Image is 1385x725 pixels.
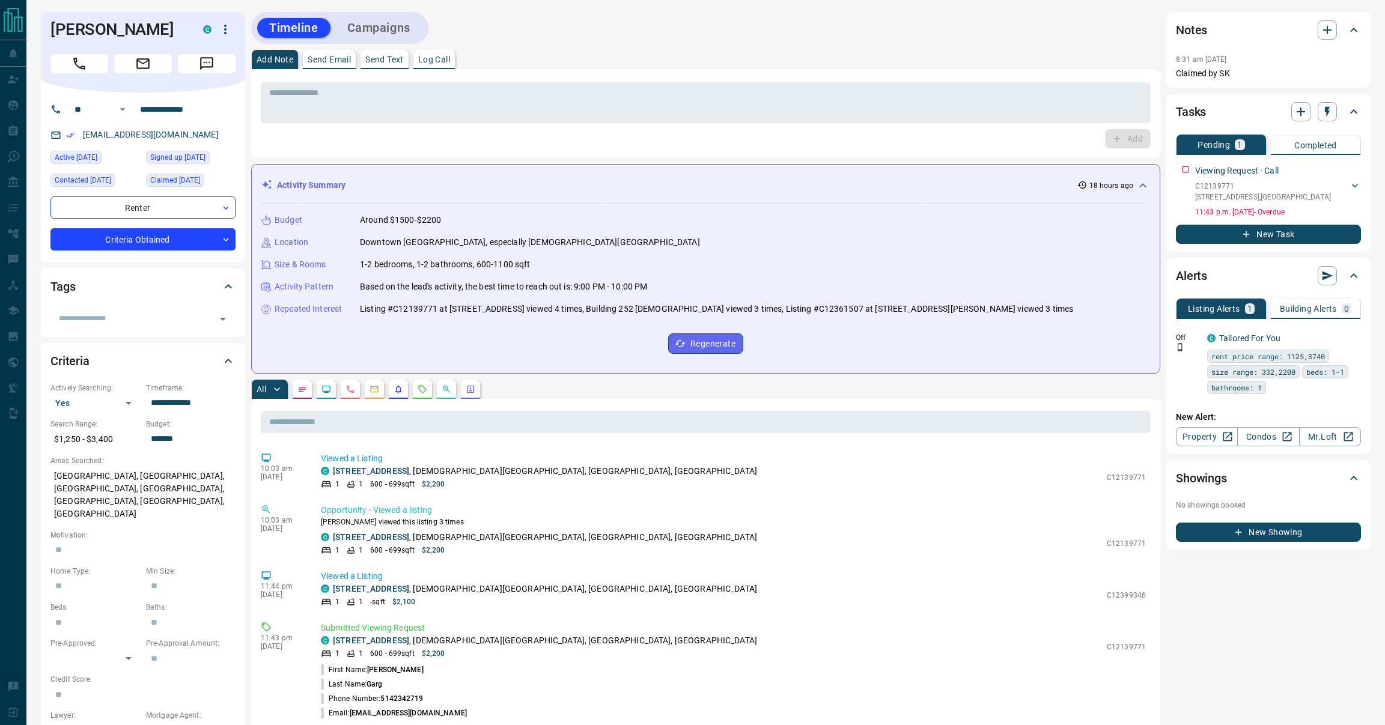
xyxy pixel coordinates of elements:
[83,130,219,139] a: [EMAIL_ADDRESS][DOMAIN_NAME]
[333,531,757,544] p: , [DEMOGRAPHIC_DATA][GEOGRAPHIC_DATA], [GEOGRAPHIC_DATA], [GEOGRAPHIC_DATA]
[335,18,422,38] button: Campaigns
[50,429,140,449] p: $1,250 - $3,400
[50,383,140,393] p: Actively Searching:
[146,710,236,721] p: Mortgage Agent:
[50,196,236,219] div: Renter
[359,648,363,659] p: 1
[1237,427,1299,446] a: Condos
[50,455,236,466] p: Areas Searched:
[321,533,329,541] div: condos.ca
[50,419,140,429] p: Search Range:
[370,596,385,607] p: - sqft
[360,214,441,226] p: Around $1500-$2200
[261,634,303,642] p: 11:43 pm
[50,710,140,721] p: Lawyer:
[1176,67,1361,80] p: Claimed by SK
[321,504,1146,517] p: Opportunity - Viewed a listing
[321,384,331,394] svg: Lead Browsing Activity
[1195,207,1361,217] p: 11:43 p.m. [DATE] - Overdue
[333,466,409,476] a: [STREET_ADDRESS]
[350,709,467,717] span: [EMAIL_ADDRESS][DOMAIN_NAME]
[1195,165,1279,177] p: Viewing Request - Call
[1280,305,1337,313] p: Building Alerts
[1207,334,1216,342] div: condos.ca
[321,708,467,718] p: Email:
[277,179,345,192] p: Activity Summary
[394,384,403,394] svg: Listing Alerts
[50,151,140,168] div: Mon Sep 15 2025
[1107,472,1146,483] p: C12139771
[50,272,236,301] div: Tags
[1247,305,1252,313] p: 1
[1299,427,1361,446] a: Mr.Loft
[321,467,329,475] div: condos.ca
[50,277,75,296] h2: Tags
[215,311,231,327] button: Open
[1176,225,1361,244] button: New Task
[257,55,293,64] p: Add Note
[333,532,409,542] a: [STREET_ADDRESS]
[275,303,342,315] p: Repeated Interest
[178,54,236,73] span: Message
[50,20,185,39] h1: [PERSON_NAME]
[261,582,303,590] p: 11:44 pm
[466,384,475,394] svg: Agent Actions
[66,131,75,139] svg: Email Verified
[1107,538,1146,549] p: C12139771
[367,680,382,688] span: Garg
[1198,141,1230,149] p: Pending
[1211,381,1262,393] span: bathrooms: 1
[335,596,339,607] p: 1
[333,465,757,478] p: , [DEMOGRAPHIC_DATA][GEOGRAPHIC_DATA], [GEOGRAPHIC_DATA], [GEOGRAPHIC_DATA]
[418,55,450,64] p: Log Call
[321,636,329,645] div: condos.ca
[359,545,363,556] p: 1
[146,566,236,577] p: Min Size:
[50,566,140,577] p: Home Type:
[335,545,339,556] p: 1
[146,602,236,613] p: Baths:
[50,347,236,375] div: Criteria
[261,642,303,651] p: [DATE]
[321,584,329,593] div: condos.ca
[422,545,445,556] p: $2,200
[360,303,1073,315] p: Listing #C12139771 at [STREET_ADDRESS] viewed 4 times, Building 252 [DEMOGRAPHIC_DATA] viewed 3 t...
[1176,343,1184,351] svg: Push Notification Only
[1176,266,1207,285] h2: Alerts
[308,55,351,64] p: Send Email
[335,648,339,659] p: 1
[380,694,423,703] span: 5142342719
[1176,55,1227,64] p: 8:31 am [DATE]
[261,174,1150,196] div: Activity Summary18 hours ago
[50,638,140,649] p: Pre-Approved:
[1195,192,1331,202] p: [STREET_ADDRESS] , [GEOGRAPHIC_DATA]
[1176,469,1227,488] h2: Showings
[668,333,743,354] button: Regenerate
[257,18,330,38] button: Timeline
[115,102,130,117] button: Open
[50,530,236,541] p: Motivation:
[321,452,1146,465] p: Viewed a Listing
[321,679,383,690] p: Last Name:
[360,281,647,293] p: Based on the lead's activity, the best time to reach out is: 9:00 PM - 10:00 PM
[345,384,355,394] svg: Calls
[333,583,757,595] p: , [DEMOGRAPHIC_DATA][GEOGRAPHIC_DATA], [GEOGRAPHIC_DATA], [GEOGRAPHIC_DATA]
[1344,305,1349,313] p: 0
[50,351,90,371] h2: Criteria
[1294,141,1337,150] p: Completed
[146,174,236,190] div: Thu Sep 04 2025
[1176,20,1207,40] h2: Notes
[392,596,416,607] p: $2,100
[1211,366,1295,378] span: size range: 332,2200
[257,385,266,393] p: All
[1107,590,1146,601] p: C12399346
[422,648,445,659] p: $2,200
[146,638,236,649] p: Pre-Approval Amount:
[370,648,414,659] p: 600 - 699 sqft
[203,25,212,34] div: condos.ca
[1176,464,1361,493] div: Showings
[1176,97,1361,126] div: Tasks
[55,151,97,163] span: Active [DATE]
[418,384,427,394] svg: Requests
[1188,305,1240,313] p: Listing Alerts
